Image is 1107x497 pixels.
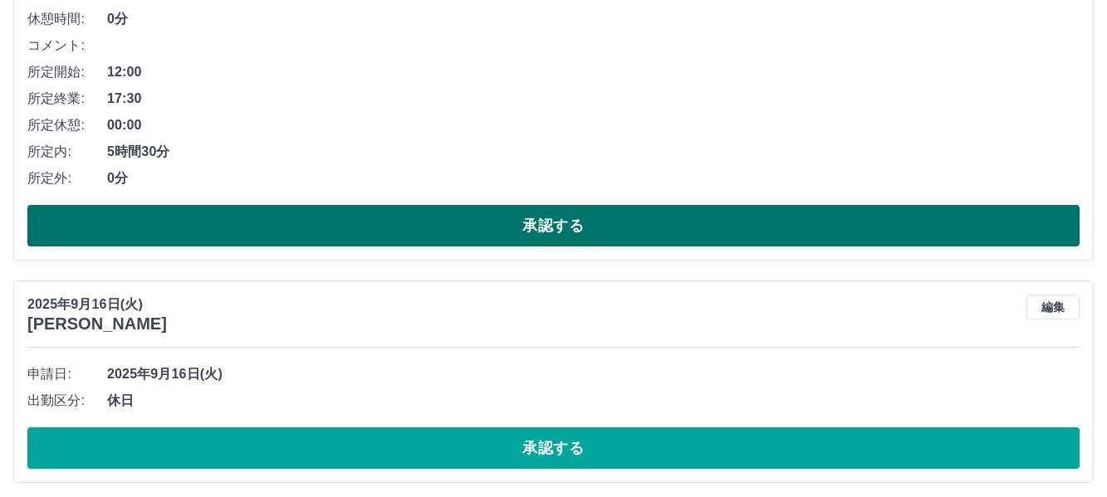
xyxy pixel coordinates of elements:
span: 休憩時間: [27,9,107,29]
button: 編集 [1026,295,1080,319]
span: コメント: [27,36,107,56]
button: 承認する [27,427,1080,469]
span: 12:00 [107,62,1080,82]
span: 休日 [107,391,1080,411]
span: 0分 [107,9,1080,29]
h3: [PERSON_NAME] [27,314,167,334]
span: 申請日: [27,364,107,384]
p: 2025年9月16日(火) [27,295,167,314]
span: 所定開始: [27,62,107,82]
span: 00:00 [107,115,1080,135]
span: 所定終業: [27,89,107,109]
span: 出勤区分: [27,391,107,411]
span: 所定内: [27,142,107,162]
span: 5時間30分 [107,142,1080,162]
span: 2025年9月16日(火) [107,364,1080,384]
span: 0分 [107,168,1080,188]
span: 所定外: [27,168,107,188]
span: 所定休憩: [27,115,107,135]
button: 承認する [27,205,1080,246]
span: 17:30 [107,89,1080,109]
